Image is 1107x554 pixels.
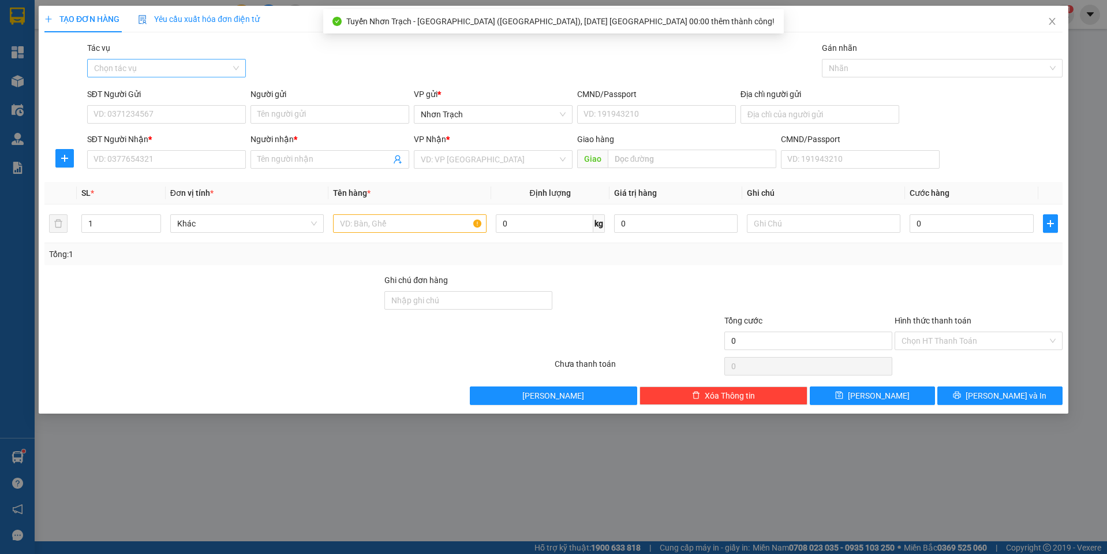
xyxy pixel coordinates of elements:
[333,188,371,198] span: Tên hàng
[384,291,552,310] input: Ghi chú đơn hàng
[1044,219,1057,228] span: plus
[822,43,857,53] label: Gán nhãn
[895,316,971,325] label: Hình thức thanh toán
[393,155,402,164] span: user-add
[44,14,119,24] span: TẠO ĐƠN HÀNG
[910,188,949,198] span: Cước hàng
[1048,17,1057,26] span: close
[747,214,900,233] input: Ghi Chú
[781,133,940,146] div: CMND/Passport
[523,389,585,402] span: [PERSON_NAME]
[577,150,608,168] span: Giao
[530,188,571,198] span: Định lượng
[614,214,738,233] input: 0
[87,88,246,101] div: SĐT Người Gửi
[250,133,409,146] div: Người nhận
[1043,214,1058,233] button: plus
[87,43,110,53] label: Tác vụ
[953,391,961,400] span: printer
[414,88,573,101] div: VP gửi
[56,154,73,163] span: plus
[639,386,807,405] button: deleteXóa Thông tin
[55,149,74,168] button: plus
[810,386,935,405] button: save[PERSON_NAME]
[87,133,246,146] div: SĐT Người Nhận
[49,214,68,233] button: delete
[49,248,427,261] div: Tổng: 1
[346,17,775,26] span: Tuyến Nhơn Trạch - [GEOGRAPHIC_DATA] ([GEOGRAPHIC_DATA]), [DATE] [GEOGRAPHIC_DATA] 00:00 thêm thà...
[44,15,53,23] span: plus
[470,386,638,405] button: [PERSON_NAME]
[177,215,317,232] span: Khác
[577,135,614,144] span: Giao hàng
[421,106,566,123] span: Nhơn Trạch
[138,15,147,24] img: icon
[741,105,899,124] input: Địa chỉ của người gửi
[725,316,763,325] span: Tổng cước
[966,389,1046,402] span: [PERSON_NAME] và In
[81,188,91,198] span: SL
[848,389,910,402] span: [PERSON_NAME]
[553,358,724,378] div: Chưa thanh toán
[742,182,905,205] th: Ghi chú
[138,14,260,24] span: Yêu cầu xuất hóa đơn điện tử
[593,214,605,233] span: kg
[937,386,1063,405] button: printer[PERSON_NAME] và In
[384,276,448,285] label: Ghi chú đơn hàng
[614,188,657,198] span: Giá trị hàng
[332,17,342,26] span: check-circle
[608,150,777,168] input: Dọc đường
[250,88,409,101] div: Người gửi
[414,135,446,144] span: VP Nhận
[333,214,487,233] input: VD: Bàn, Ghế
[577,88,736,101] div: CMND/Passport
[692,391,700,400] span: delete
[170,188,214,198] span: Đơn vị tính
[1036,6,1068,38] button: Close
[835,391,843,400] span: save
[741,88,899,101] div: Địa chỉ người gửi
[705,389,755,402] span: Xóa Thông tin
